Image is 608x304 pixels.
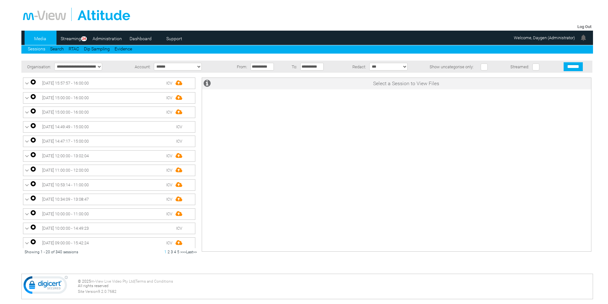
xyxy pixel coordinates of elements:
img: ic_autorecord.png [31,225,36,230]
a: m-View Live Video Pty Ltd [91,279,134,284]
img: ic_autorecord.png [31,181,36,186]
span: 1 [164,250,167,254]
span: ICV [166,211,172,216]
td: Select a Session to View Files [221,78,591,89]
a: Search [50,46,64,51]
a: [DATE] 11:00:00 - 12:00:00 [25,167,193,174]
a: [DATE] 14:49:49 - 15:00:00 [25,123,193,131]
a: Log Out [577,24,591,29]
a: >> [182,250,186,254]
img: ic_autorecord.png [31,123,36,128]
span: ICV [166,241,172,245]
img: DigiCert Secured Site Seal [23,276,68,297]
img: ic_autorecord.png [31,137,36,143]
a: [DATE] 10:34:09 - 13:08:47 [25,196,193,203]
span: [DATE] 10:00:00 - 14:49:23 [42,226,89,231]
span: Welcome, Daygen (Administrator) [514,35,575,40]
img: ic_autorecord.png [31,108,36,114]
a: [DATE] 15:00:00 - 16:00:00 [25,94,193,102]
a: Media [25,34,56,43]
a: [DATE] 09:00:00 - 15:42:24 [25,239,193,247]
td: From: [229,61,249,73]
a: > [180,250,182,254]
span: ICV [176,124,182,129]
div: © 2025 | All rights reserved [78,279,591,294]
a: 4 [174,250,176,254]
td: Account: [125,61,152,73]
span: ICV [176,139,182,144]
span: [DATE] 12:00:00 - 13:02:04 [42,153,89,158]
a: [DATE] 10:00:00 - 11:00:00 [25,210,193,218]
a: [DATE] 12:00:00 - 13:02:04 [25,152,193,160]
a: [DATE] 15:57:57 - 16:00:00 [25,79,193,87]
span: [DATE] 11:00:00 - 12:00:00 [42,168,89,173]
span: [DATE] 14:49:49 - 15:00:00 [42,124,89,129]
span: ICV [166,95,172,100]
span: [DATE] 14:47:17 - 15:00:00 [42,139,89,144]
img: ic_autorecord.png [31,152,36,157]
span: ICV [166,81,172,85]
a: 5 [177,250,179,254]
span: [DATE] 15:00:00 - 16:00:00 [42,95,89,100]
span: 9.2.0.7682 [98,289,116,294]
img: ic_autorecord.png [31,79,36,85]
span: [DATE] 10:53:14 - 11:00:00 [42,182,89,187]
img: ic_autorecord.png [31,167,36,172]
a: Dashboard [125,34,156,43]
img: ic_autorecord.png [31,239,36,244]
td: To: [287,61,299,73]
span: [DATE] 15:57:57 - 16:00:00 [42,81,89,85]
a: Sessions [28,46,45,51]
span: [DATE] 15:00:00 - 16:00:00 [42,110,89,115]
a: [DATE] 10:53:14 - 11:00:00 [25,181,193,189]
a: Streaming [58,34,83,43]
img: ic_autorecord.png [31,196,36,201]
img: ic_autorecord.png [31,94,36,99]
span: ICV [166,182,172,187]
span: ICV [166,197,172,202]
a: Support [159,34,190,43]
span: [DATE] 09:00:00 - 15:42:24 [42,241,89,245]
a: Dip Sampling [84,46,110,51]
td: Organisation: [21,61,53,73]
span: 24 [81,36,87,41]
span: ICV [166,153,172,158]
a: Last>> [186,250,197,254]
span: ICV [166,168,172,173]
a: 2 [168,250,170,254]
a: RTAC [69,46,79,51]
span: Streamed: [510,64,529,69]
td: Redact: [336,61,368,73]
a: Evidence [115,46,132,51]
span: ICV [166,110,172,115]
div: Site Version [78,289,591,294]
img: ic_autorecord.png [31,210,36,215]
a: 3 [171,250,173,254]
a: Terms and Conditions [135,279,173,284]
img: bell24.png [580,34,587,41]
span: Showing 1 - 20 of 340 sessions [25,250,78,254]
a: [DATE] 14:47:17 - 15:00:00 [25,137,193,145]
span: ICV [176,226,182,231]
a: [DATE] 10:00:00 - 14:49:23 [25,225,193,232]
span: Show uncategorise only: [430,64,474,69]
span: [DATE] 10:00:00 - 11:00:00 [42,211,89,216]
a: Administration [92,34,123,43]
span: [DATE] 10:34:09 - 13:08:47 [42,197,89,202]
a: [DATE] 15:00:00 - 16:00:00 [25,108,193,116]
